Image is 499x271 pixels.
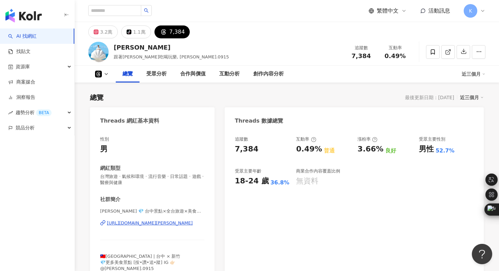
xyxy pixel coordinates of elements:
[100,165,121,172] div: 網紅類型
[382,44,408,51] div: 互動率
[100,136,109,142] div: 性別
[100,220,204,226] a: [URL][DOMAIN_NAME][PERSON_NAME]
[88,42,109,62] img: KOL Avatar
[296,144,322,155] div: 0.49%
[8,110,13,115] span: rise
[100,117,159,125] div: Threads 網紅基本資料
[324,147,335,155] div: 普通
[100,174,204,186] span: 台灣旅遊 · 氣候和環境 · 流行音樂 · 日常話題 · 遊戲 · 醫療與健康
[100,196,121,203] div: 社群簡介
[462,69,485,79] div: 近三個月
[8,79,35,86] a: 商案媒合
[296,168,340,174] div: 商業合作內容覆蓋比例
[121,25,151,38] button: 1.1萬
[100,208,204,214] span: [PERSON_NAME] 💎 台中景點×全台旅遊×美食×生活×住宿 | [PERSON_NAME].0915
[385,147,396,155] div: 良好
[146,70,167,78] div: 受眾分析
[235,117,283,125] div: Threads 數據總覽
[296,176,318,186] div: 無資料
[123,70,133,78] div: 總覽
[8,33,37,40] a: searchAI 找網紅
[100,144,108,155] div: 男
[385,53,406,59] span: 0.49%
[436,147,455,155] div: 52.7%
[154,25,190,38] button: 7,384
[419,136,445,142] div: 受眾主要性別
[348,44,374,51] div: 追蹤數
[219,70,240,78] div: 互動分析
[460,93,484,102] div: 近三個月
[8,94,35,101] a: 洞察報告
[5,9,42,22] img: logo
[107,220,193,226] div: [URL][DOMAIN_NAME][PERSON_NAME]
[419,144,434,155] div: 男性
[428,7,450,14] span: 活動訊息
[357,144,383,155] div: 3.66%
[8,48,31,55] a: 找貼文
[377,7,399,15] span: 繁體中文
[100,27,112,37] div: 3.2萬
[114,54,229,59] span: 跟著[PERSON_NAME]吃喝玩樂, [PERSON_NAME].0915
[88,25,118,38] button: 3.2萬
[16,120,35,135] span: 競品分析
[90,93,104,102] div: 總覽
[469,7,472,15] span: K
[235,176,269,186] div: 18-24 歲
[235,136,248,142] div: 追蹤數
[405,95,454,100] div: 最後更新日期：[DATE]
[357,136,377,142] div: 漲粉率
[472,244,492,264] iframe: Help Scout Beacon - Open
[36,109,52,116] div: BETA
[133,27,145,37] div: 1.1萬
[16,105,52,120] span: 趨勢分析
[271,179,290,186] div: 36.8%
[169,27,185,37] div: 7,384
[16,59,30,74] span: 資源庫
[100,254,180,271] span: 🇹🇼[GEOGRAPHIC_DATA] | 台中 × 新竹 💎更多美食景點 [按•讚•追•蹤] IG 👉🏻 @[PERSON_NAME].0915
[352,52,371,59] span: 7,384
[114,43,229,52] div: [PERSON_NAME]
[235,144,259,155] div: 7,384
[253,70,284,78] div: 創作內容分析
[144,8,149,13] span: search
[235,168,261,174] div: 受眾主要年齡
[180,70,206,78] div: 合作與價值
[296,136,316,142] div: 互動率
